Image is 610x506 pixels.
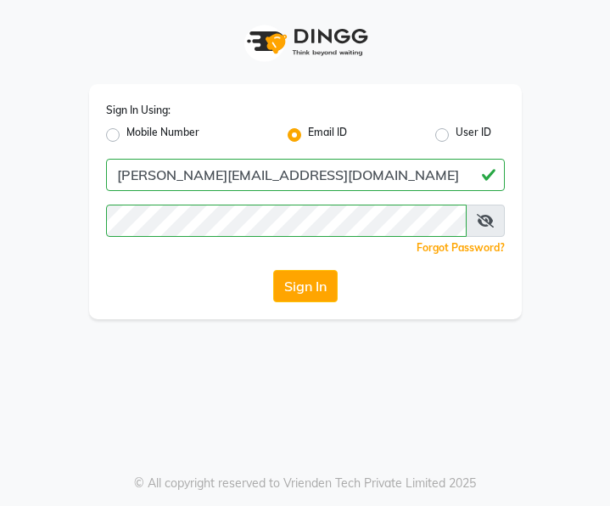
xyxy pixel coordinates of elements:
[106,205,467,237] input: Username
[456,125,491,145] label: User ID
[238,17,373,67] img: logo1.svg
[273,270,338,302] button: Sign In
[106,159,505,191] input: Username
[308,125,347,145] label: Email ID
[126,125,199,145] label: Mobile Number
[106,103,171,118] label: Sign In Using:
[417,241,505,254] a: Forgot Password?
